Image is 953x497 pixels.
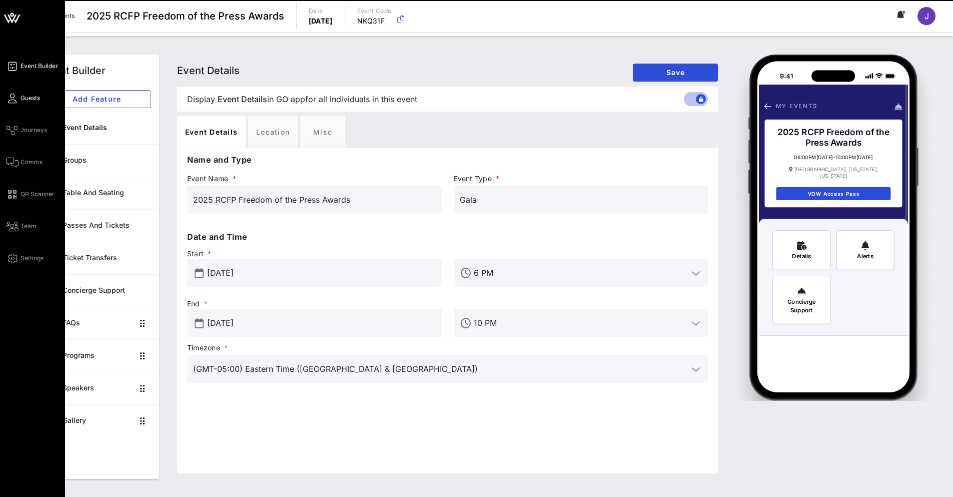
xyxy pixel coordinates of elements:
div: J [917,7,935,25]
input: Timezone [193,361,688,377]
p: NKQ31F [357,16,392,26]
span: Add Feature [51,95,143,103]
p: Name and Type [187,154,708,166]
div: Speakers [63,384,133,392]
p: Event Code [357,6,392,16]
a: Table and Seating [34,177,159,209]
p: Date [309,6,333,16]
div: Programs [63,351,133,360]
a: QR Scanner [6,188,55,200]
div: Location [248,116,298,148]
span: QR Scanner [21,190,55,199]
div: Event Details [177,116,246,148]
a: Comms [6,156,43,168]
div: Gallery [63,416,133,425]
input: Start Time [474,265,688,281]
a: Settings [6,252,44,264]
span: Guests [21,94,40,103]
input: Start Date [207,265,436,281]
a: Event Builder [6,60,58,72]
div: Event Builder [42,63,106,78]
a: Concierge Support [34,274,159,307]
div: Groups [63,156,151,165]
button: Save [633,64,718,82]
input: End Time [474,315,688,331]
a: Team [6,220,37,232]
a: Journeys [6,124,47,136]
span: End [187,299,442,309]
a: Event Details [34,112,159,144]
span: Event Type [454,174,708,184]
div: Ticket Transfers [63,254,151,262]
a: Groups [34,144,159,177]
div: Passes and Tickets [63,221,151,230]
span: for all individuals in this event [305,93,417,105]
div: Event Details [63,124,151,132]
span: Timezone [187,343,708,353]
span: Display in GO app [187,93,417,105]
button: prepend icon [195,318,204,328]
span: Event Details [218,93,267,105]
a: Programs [34,339,159,372]
div: Misc [300,116,345,148]
div: Table and Seating [63,189,151,197]
button: Add Feature [42,90,151,108]
a: Gallery [34,404,159,437]
div: Concierge Support [63,286,151,295]
a: Ticket Transfers [34,242,159,274]
span: Start [187,249,442,259]
span: Event Details [177,65,240,77]
input: Event Type [460,192,702,208]
span: Event Name [187,174,442,184]
span: Event Builder [21,62,58,71]
p: Date and Time [187,231,708,243]
a: Passes and Tickets [34,209,159,242]
span: Settings [21,254,44,263]
span: J [924,11,929,21]
span: Team [21,222,37,231]
p: [DATE] [309,16,333,26]
span: Save [641,68,710,77]
a: Guests [6,92,40,104]
a: Speakers [34,372,159,404]
a: FAQs [34,307,159,339]
input: Event Name [193,192,436,208]
span: Journeys [21,126,47,135]
span: Comms [21,158,43,167]
div: FAQs [63,319,133,327]
span: 2025 RCFP Freedom of the Press Awards [87,9,284,24]
input: End Date [207,315,436,331]
button: prepend icon [195,268,204,278]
